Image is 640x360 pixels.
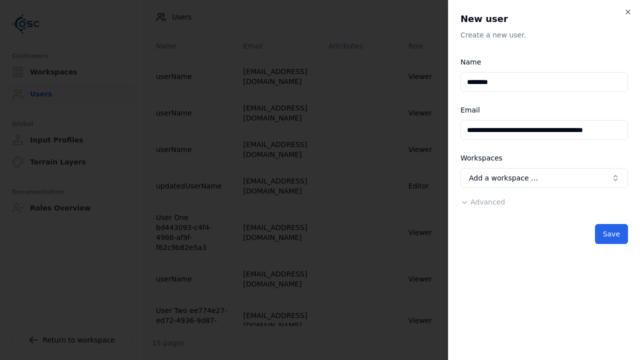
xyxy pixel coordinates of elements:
[460,106,480,114] label: Email
[460,58,481,66] label: Name
[460,197,505,207] button: Advanced
[470,198,505,206] span: Advanced
[595,224,628,244] button: Save
[460,30,628,40] p: Create a new user.
[460,154,502,162] label: Workspaces
[469,173,538,183] span: Add a workspace …
[460,12,628,26] h2: New user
